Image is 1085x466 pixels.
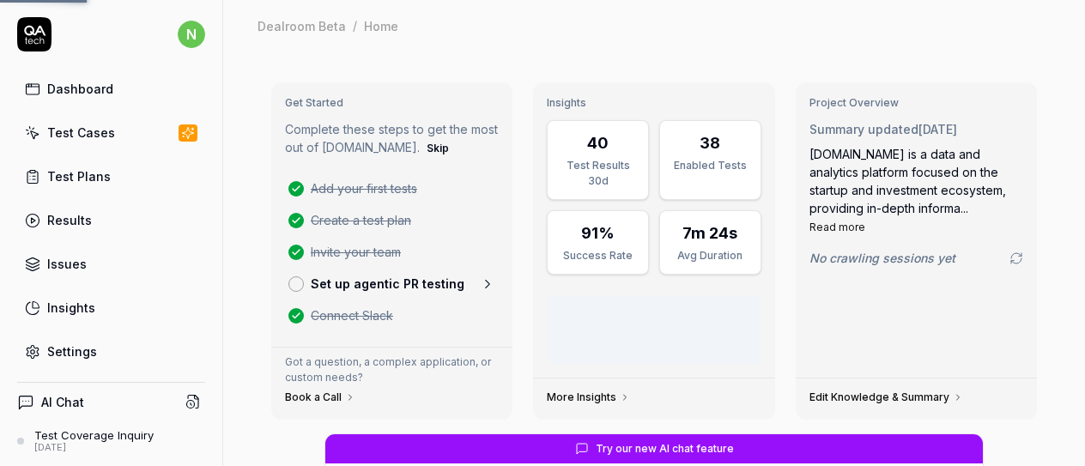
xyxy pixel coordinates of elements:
[423,138,452,159] button: Skip
[178,21,205,48] span: n
[17,203,205,237] a: Results
[587,131,609,154] div: 40
[47,342,97,360] div: Settings
[41,393,84,411] h4: AI Chat
[17,160,205,193] a: Test Plans
[700,131,720,154] div: 38
[1009,251,1023,265] a: Go to crawling settings
[670,158,750,173] div: Enabled Tests
[682,221,737,245] div: 7m 24s
[17,428,205,454] a: Test Coverage Inquiry[DATE]
[670,248,750,263] div: Avg Duration
[47,167,111,185] div: Test Plans
[558,158,638,189] div: Test Results 30d
[809,220,865,235] button: Read more
[17,247,205,281] a: Issues
[547,96,761,110] h3: Insights
[918,122,957,136] time: [DATE]
[47,299,95,317] div: Insights
[547,390,630,404] a: More Insights
[17,335,205,368] a: Settings
[17,72,205,106] a: Dashboard
[17,291,205,324] a: Insights
[47,80,113,98] div: Dashboard
[809,96,1023,110] h3: Project Overview
[285,354,499,385] p: Got a question, a complex application, or custom needs?
[364,17,398,34] div: Home
[47,124,115,142] div: Test Cases
[47,255,87,273] div: Issues
[285,96,499,110] h3: Get Started
[258,17,346,34] div: Dealroom Beta
[809,249,955,267] span: No crawling sessions yet
[34,442,154,454] div: [DATE]
[285,120,499,159] p: Complete these steps to get the most out of [DOMAIN_NAME].
[178,17,205,51] button: n
[581,221,615,245] div: 91%
[809,390,963,404] a: Edit Knowledge & Summary
[17,116,205,149] a: Test Cases
[311,275,464,293] p: Set up agentic PR testing
[809,147,1006,215] span: [DOMAIN_NAME] is a data and analytics platform focused on the startup and investment ecosystem, p...
[47,211,92,229] div: Results
[596,441,734,457] span: Try our new AI chat feature
[285,390,355,404] a: Book a Call
[558,248,638,263] div: Success Rate
[809,122,918,136] span: Summary updated
[34,428,154,442] div: Test Coverage Inquiry
[353,17,357,34] div: /
[282,268,502,300] a: Set up agentic PR testing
